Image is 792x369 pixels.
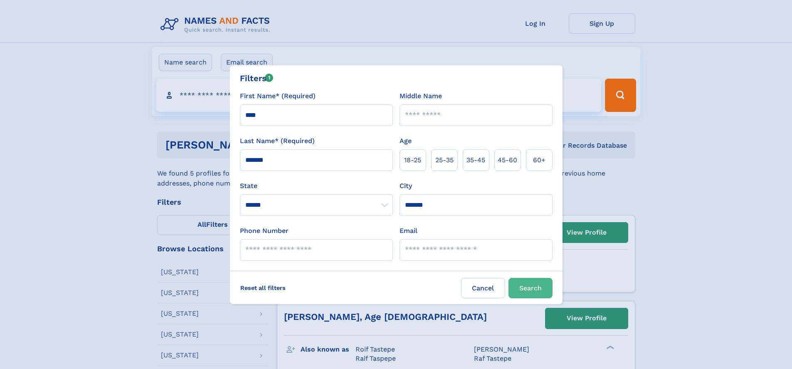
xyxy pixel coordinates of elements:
label: First Name* (Required) [240,91,316,101]
label: City [400,181,412,191]
label: Reset all filters [235,278,291,298]
span: 60+ [533,155,545,165]
span: 45‑60 [498,155,517,165]
button: Search [508,278,553,298]
label: Middle Name [400,91,442,101]
label: Email [400,226,417,236]
span: 18‑25 [404,155,421,165]
label: State [240,181,393,191]
label: Last Name* (Required) [240,136,315,146]
label: Phone Number [240,226,289,236]
label: Age [400,136,412,146]
span: 35‑45 [466,155,485,165]
label: Cancel [461,278,505,298]
div: Filters [240,72,274,84]
span: 25‑35 [435,155,454,165]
